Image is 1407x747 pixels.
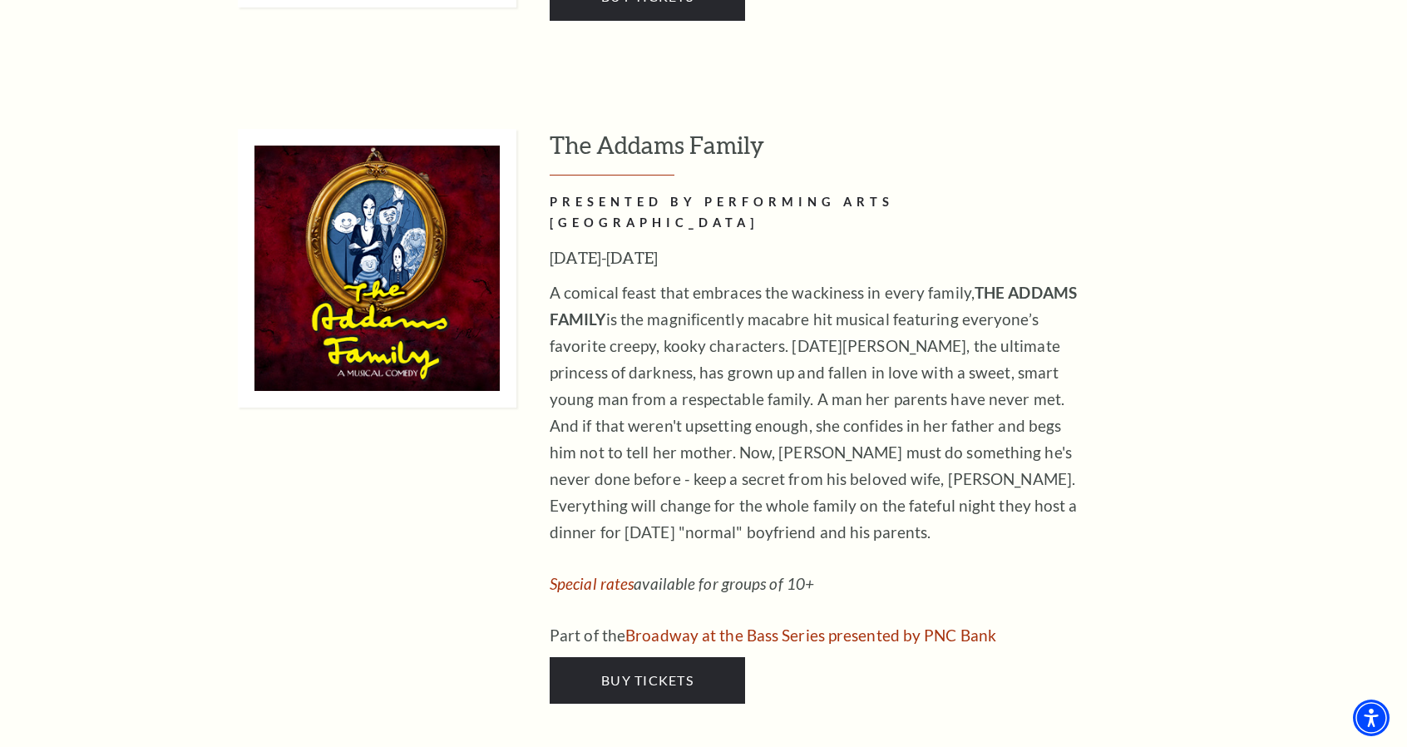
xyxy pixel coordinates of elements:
a: Broadway at the Bass Series presented by PNC Bank [625,626,996,645]
h2: PRESENTED BY PERFORMING ARTS [GEOGRAPHIC_DATA] [550,192,1090,234]
a: Buy Tickets [550,657,745,704]
p: Part of the [550,622,1090,649]
h3: The Addams Family [550,129,1219,176]
span: Buy Tickets [601,672,694,688]
a: Special rates [550,574,634,593]
h3: [DATE]-[DATE] [550,245,1090,271]
img: The Addams Family [238,129,516,408]
em: available for groups of 10+ [550,574,814,593]
div: Accessibility Menu [1353,700,1390,736]
p: A comical feast that embraces the wackiness in every family, is the magnificently macabre hit mus... [550,280,1090,546]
